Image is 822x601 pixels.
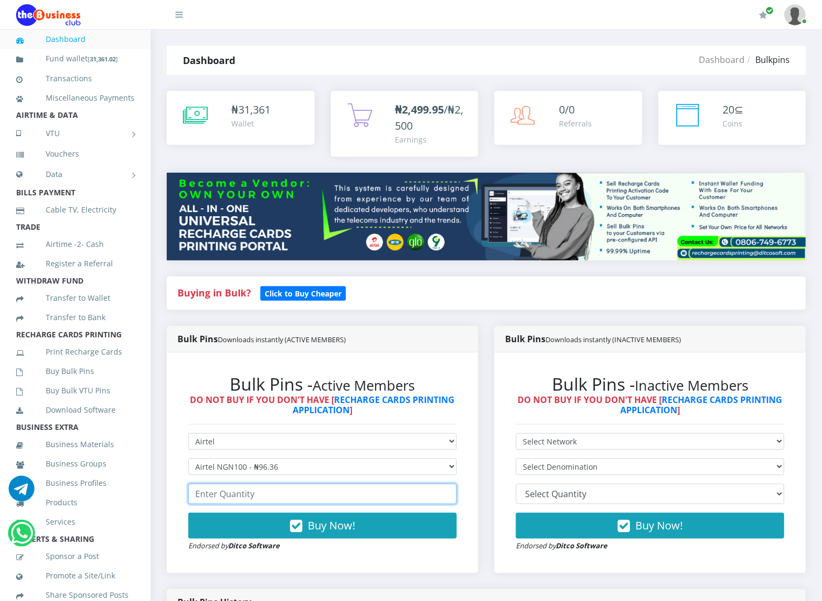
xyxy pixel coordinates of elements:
[766,6,774,15] span: Renew/Upgrade Subscription
[16,432,134,457] a: Business Materials
[16,490,134,515] a: Products
[16,305,134,330] a: Transfer to Bank
[723,102,735,117] span: 20
[16,161,134,188] a: Data
[759,11,767,19] i: Renew/Upgrade Subscription
[699,54,745,66] a: Dashboard
[556,541,607,550] strong: Ditco Software
[16,197,134,222] a: Cable TV, Electricity
[308,518,355,533] span: Buy Now!
[218,335,346,344] small: Downloads instantly (ACTIVE MEMBERS)
[16,232,134,257] a: Airtime -2- Cash
[516,374,784,394] h2: Bulk Pins -
[516,541,607,550] small: Endorsed by
[620,394,783,416] a: RECHARGE CARDS PRINTING APPLICATION
[178,333,346,345] strong: Bulk Pins
[88,55,118,63] small: [ ]
[16,451,134,476] a: Business Groups
[188,374,457,394] h2: Bulk Pins -
[395,102,464,133] span: /₦2,500
[188,513,457,539] button: Buy Now!
[167,173,806,260] img: multitenant_rcp.png
[11,528,33,546] a: Chat for support
[16,120,134,147] a: VTU
[238,102,271,117] span: 31,361
[293,394,455,416] a: RECHARGE CARDS PRINTING APPLICATION
[178,286,251,299] strong: Buying in Bulk?
[167,91,315,145] a: ₦31,361 Wallet
[16,510,134,534] a: Services
[90,55,116,63] b: 31,361.02
[260,286,346,299] a: Click to Buy Cheaper
[188,541,280,550] small: Endorsed by
[545,335,681,344] small: Downloads instantly (INACTIVE MEMBERS)
[16,378,134,403] a: Buy Bulk VTU Pins
[231,102,271,118] div: ₦
[635,376,748,395] small: Inactive Members
[16,286,134,310] a: Transfer to Wallet
[516,513,784,539] button: Buy Now!
[518,394,783,416] strong: DO NOT BUY IF YOU DON'T HAVE [ ]
[16,544,134,569] a: Sponsor a Post
[395,102,444,117] b: ₦2,499.95
[228,541,280,550] strong: Ditco Software
[16,27,134,52] a: Dashboard
[16,46,134,72] a: Fund wallet[31,361.02]
[505,333,681,345] strong: Bulk Pins
[183,54,235,67] strong: Dashboard
[16,66,134,91] a: Transactions
[16,398,134,422] a: Download Software
[16,563,134,588] a: Promote a Site/Link
[395,134,468,145] div: Earnings
[784,4,806,25] img: User
[16,86,134,110] a: Miscellaneous Payments
[16,471,134,496] a: Business Profiles
[635,518,683,533] span: Buy Now!
[723,118,744,129] div: Coins
[331,91,479,157] a: ₦2,499.95/₦2,500 Earnings
[559,118,592,129] div: Referrals
[745,53,790,66] li: Bulkpins
[16,251,134,276] a: Register a Referral
[313,376,415,395] small: Active Members
[16,4,81,26] img: Logo
[190,394,455,416] strong: DO NOT BUY IF YOU DON'T HAVE [ ]
[494,91,642,145] a: 0/0 Referrals
[188,484,457,504] input: Enter Quantity
[16,359,134,384] a: Buy Bulk Pins
[231,118,271,129] div: Wallet
[559,102,575,117] span: 0/0
[9,484,34,501] a: Chat for support
[265,288,342,299] b: Click to Buy Cheaper
[16,340,134,364] a: Print Recharge Cards
[16,142,134,166] a: Vouchers
[723,102,744,118] div: ⊆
